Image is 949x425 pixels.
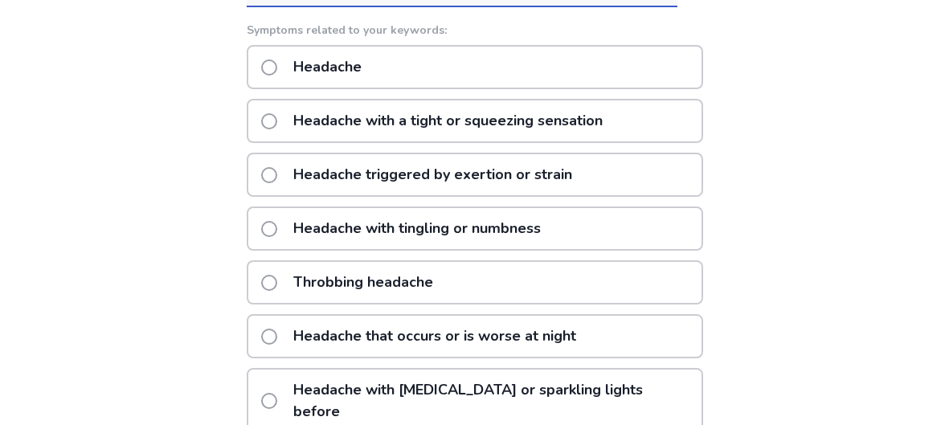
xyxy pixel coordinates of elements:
[284,208,550,249] p: Headache with tingling or numbness
[284,100,612,141] p: Headache with a tight or squeezing sensation
[247,22,703,39] p: Symptoms related to your keywords:
[284,47,371,88] p: Headache
[284,154,582,195] p: Headache triggered by exertion or strain
[284,316,586,357] p: Headache that occurs or is worse at night
[284,262,443,303] p: Throbbing headache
